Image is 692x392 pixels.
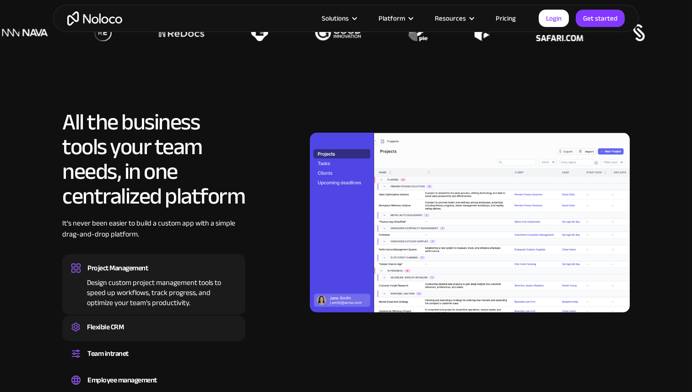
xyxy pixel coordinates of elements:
div: Design custom project management tools to speed up workflows, track progress, and optimize your t... [71,275,236,308]
div: Platform [378,12,405,24]
div: Solutions [322,12,349,24]
div: Easily manage employee information, track performance, and handle HR tasks from a single platform. [71,387,236,390]
div: Set up a central space for your team to collaborate, share information, and stay up to date on co... [71,360,236,363]
div: Flexible CRM [87,320,124,334]
h2: All the business tools your team needs, in one centralized platform [62,110,245,209]
div: Resources [435,12,466,24]
div: Employee management [87,373,157,387]
a: Login [539,10,569,27]
div: Platform [367,12,423,24]
div: Create a custom CRM that you can adapt to your business’s needs, centralize your workflows, and m... [71,334,236,337]
div: Project Management [87,261,148,275]
div: Team intranet [87,347,129,360]
div: Solutions [310,12,367,24]
a: Pricing [484,12,527,24]
a: Get started [576,10,625,27]
a: home [67,11,122,26]
div: It’s never been easier to build a custom app with a simple drag-and-drop platform. [62,218,245,253]
div: Resources [423,12,484,24]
